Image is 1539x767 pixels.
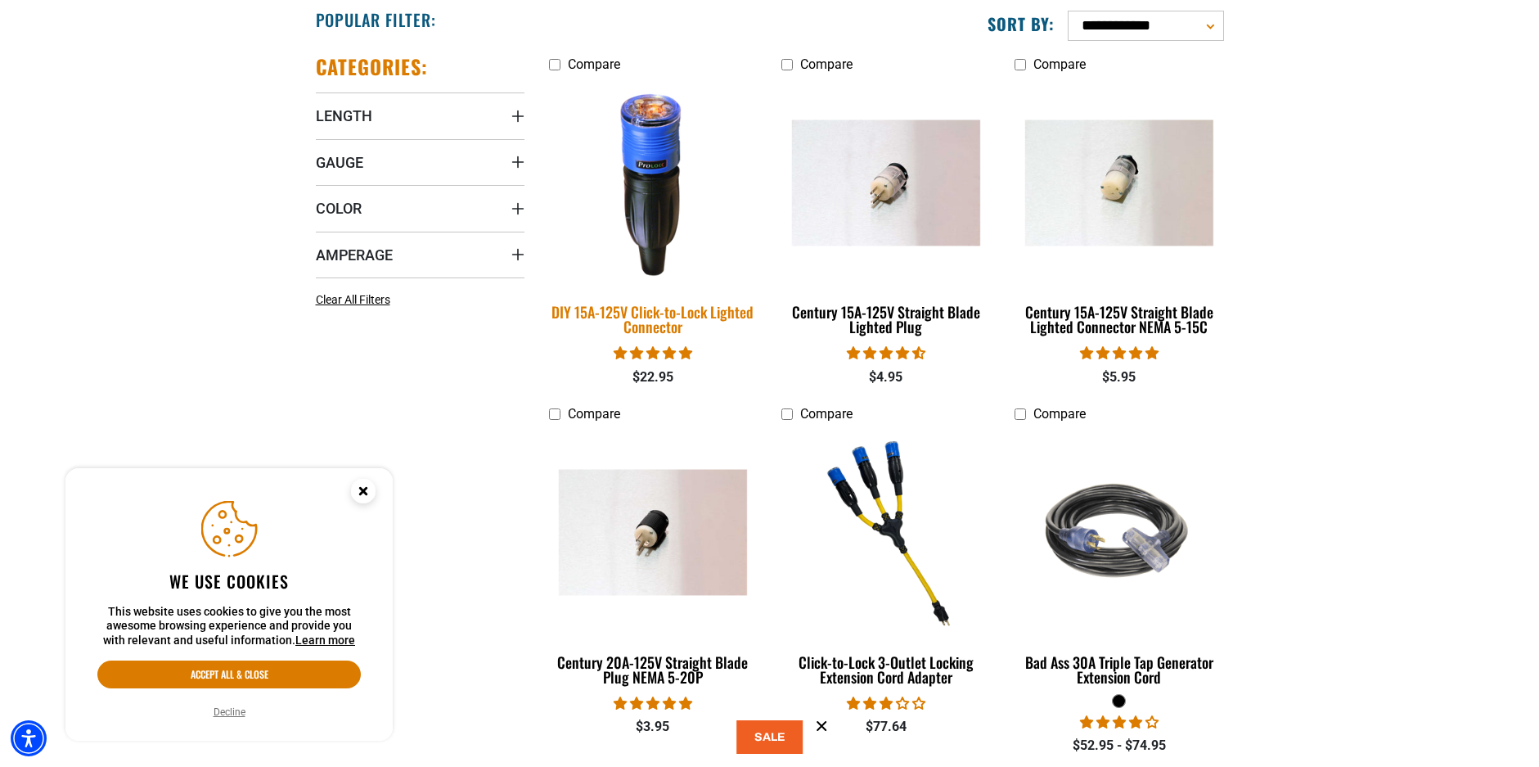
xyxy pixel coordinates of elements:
[11,720,47,756] div: Accessibility Menu
[781,368,990,387] div: $4.95
[1015,655,1223,684] div: Bad Ass 30A Triple Tap Generator Extension Cord
[1016,120,1222,246] img: Century 15A-125V Straight Blade Lighted Connector NEMA 5-15C
[316,185,524,231] summary: Color
[97,661,361,688] button: Accept all & close
[334,468,393,519] button: Close this option
[800,56,853,72] span: Compare
[781,431,990,694] a: Click-to-Lock 3-Outlet Locking Extension Cord Adapter Click-to-Lock 3-Outlet Locking Extension Co...
[847,345,925,361] span: 4.38 stars
[549,305,758,334] div: DIY 15A-125V Click-to-Lock Lighted Connector
[65,468,393,742] aside: Cookie Consent
[783,438,989,626] img: Click-to-Lock 3-Outlet Locking Extension Cord Adapter
[316,139,524,185] summary: Gauge
[614,345,692,361] span: 4.84 stars
[316,246,393,264] span: Amperage
[538,78,767,287] img: DIY 15A-125V Click-to-Lock Lighted Connector
[549,80,758,344] a: DIY 15A-125V Click-to-Lock Lighted Connector DIY 15A-125V Click-to-Lock Lighted Connector
[549,431,758,694] a: Century 20A-125V Straight Blade Plug NEMA 5-20P Century 20A-125V Straight Blade Plug NEMA 5-20P
[800,406,853,422] span: Compare
[97,571,361,592] h2: We use cookies
[316,9,436,30] h2: Popular Filter:
[1033,406,1086,422] span: Compare
[781,305,990,334] div: Century 15A-125V Straight Blade Lighted Plug
[316,92,524,138] summary: Length
[295,634,355,647] a: This website uses cookies to give you the most awesome browsing experience and provide you with r...
[549,655,758,684] div: Century 20A-125V Straight Blade Plug NEMA 5-20P
[1080,715,1159,730] span: 4.00 stars
[781,655,990,684] div: Click-to-Lock 3-Outlet Locking Extension Cord Adapter
[1015,368,1223,387] div: $5.95
[614,696,692,711] span: 5.00 stars
[781,80,990,344] a: Century 15A-125V Straight Blade Lighted Plug Century 15A-125V Straight Blade Lighted Plug
[550,470,756,596] img: Century 20A-125V Straight Blade Plug NEMA 5-20P
[1016,438,1222,626] img: black
[549,717,758,737] div: $3.95
[316,54,429,79] h2: Categories:
[1015,736,1223,756] div: $52.95 - $74.95
[316,106,372,125] span: Length
[1033,56,1086,72] span: Compare
[549,368,758,387] div: $22.95
[316,232,524,277] summary: Amperage
[783,120,989,246] img: Century 15A-125V Straight Blade Lighted Plug
[1015,80,1223,344] a: Century 15A-125V Straight Blade Lighted Connector NEMA 5-15C Century 15A-125V Straight Blade Ligh...
[1015,431,1223,694] a: black Bad Ass 30A Triple Tap Generator Extension Cord
[1015,305,1223,334] div: Century 15A-125V Straight Blade Lighted Connector NEMA 5-15C
[209,704,250,720] button: Decline
[781,717,990,737] div: $77.64
[1080,345,1159,361] span: 5.00 stars
[568,56,620,72] span: Compare
[988,13,1055,34] label: Sort by:
[847,696,925,711] span: 3.00 stars
[568,406,620,422] span: Compare
[316,291,397,309] a: Clear All Filters
[316,293,390,306] span: Clear All Filters
[97,605,361,648] p: This website uses cookies to give you the most awesome browsing experience and provide you with r...
[316,153,363,172] span: Gauge
[316,199,362,218] span: Color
